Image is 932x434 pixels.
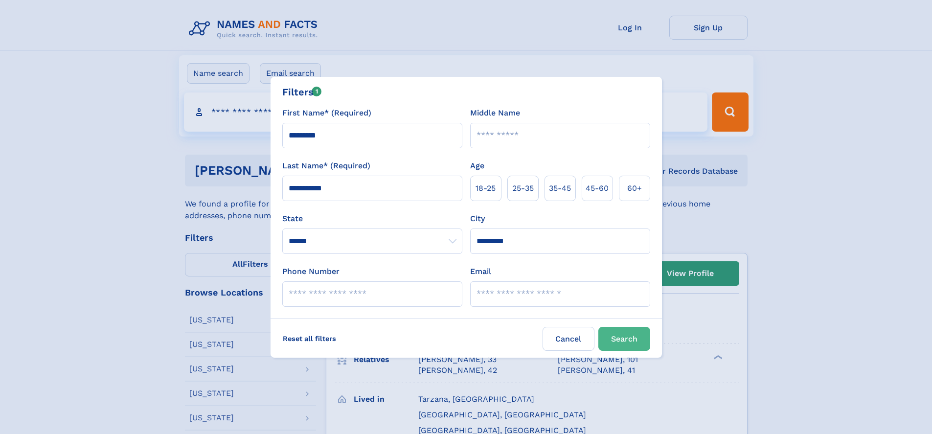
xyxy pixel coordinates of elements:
[586,183,609,194] span: 45‑60
[276,327,342,350] label: Reset all filters
[598,327,650,351] button: Search
[282,160,370,172] label: Last Name* (Required)
[282,213,462,225] label: State
[282,266,340,277] label: Phone Number
[549,183,571,194] span: 35‑45
[627,183,642,194] span: 60+
[470,266,491,277] label: Email
[470,213,485,225] label: City
[512,183,534,194] span: 25‑35
[282,85,322,99] div: Filters
[470,107,520,119] label: Middle Name
[282,107,371,119] label: First Name* (Required)
[470,160,484,172] label: Age
[476,183,496,194] span: 18‑25
[543,327,594,351] label: Cancel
